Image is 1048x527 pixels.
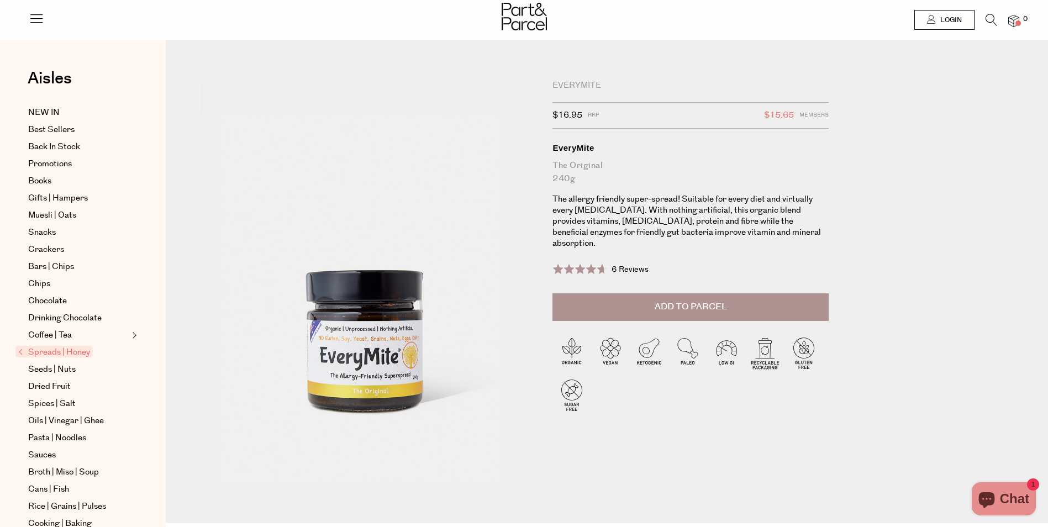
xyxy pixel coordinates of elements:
[28,363,129,376] a: Seeds | Nuts
[28,277,129,291] a: Chips
[28,106,129,119] a: NEW IN
[28,483,69,496] span: Cans | Fish
[28,449,56,462] span: Sauces
[799,108,829,123] span: Members
[28,294,67,308] span: Chocolate
[28,140,80,154] span: Back In Stock
[28,209,129,222] a: Muesli | Oats
[655,301,727,313] span: Add to Parcel
[552,194,829,249] p: The allergy friendly super-spread! Suitable for every diet and virtually every [MEDICAL_DATA]. Wi...
[502,3,547,30] img: Part&Parcel
[28,260,129,273] a: Bars | Chips
[552,108,582,123] span: $16.95
[28,106,60,119] span: NEW IN
[552,143,829,154] div: EveryMite
[28,483,129,496] a: Cans | Fish
[28,414,104,428] span: Oils | Vinegar | Ghee
[28,243,64,256] span: Crackers
[668,334,707,372] img: P_P-ICONS-Live_Bec_V11_Paleo.svg
[28,312,129,325] a: Drinking Chocolate
[552,334,591,372] img: P_P-ICONS-Live_Bec_V11_Organic.svg
[552,376,591,414] img: P_P-ICONS-Live_Bec_V11_Sugar_Free.svg
[199,84,536,482] img: EveryMite
[28,226,129,239] a: Snacks
[28,380,71,393] span: Dried Fruit
[28,209,76,222] span: Muesli | Oats
[28,243,129,256] a: Crackers
[552,293,829,321] button: Add to Parcel
[28,277,50,291] span: Chips
[15,346,93,357] span: Spreads | Honey
[28,397,129,410] a: Spices | Salt
[28,329,72,342] span: Coffee | Tea
[612,264,649,275] span: 6 Reviews
[28,226,56,239] span: Snacks
[28,466,99,479] span: Broth | Miso | Soup
[28,140,129,154] a: Back In Stock
[591,334,630,372] img: P_P-ICONS-Live_Bec_V11_Vegan.svg
[746,334,784,372] img: P_P-ICONS-Live_Bec_V11_Recyclable_Packaging.svg
[28,192,88,205] span: Gifts | Hampers
[28,157,129,171] a: Promotions
[764,108,794,123] span: $15.65
[28,329,129,342] a: Coffee | Tea
[28,157,72,171] span: Promotions
[784,334,823,372] img: P_P-ICONS-Live_Bec_V11_Gluten_Free.svg
[938,15,962,25] span: Login
[28,123,129,136] a: Best Sellers
[28,500,106,513] span: Rice | Grains | Pulses
[707,334,746,372] img: P_P-ICONS-Live_Bec_V11_Low_Gi.svg
[28,466,129,479] a: Broth | Miso | Soup
[28,175,51,188] span: Books
[28,414,129,428] a: Oils | Vinegar | Ghee
[28,449,129,462] a: Sauces
[28,312,102,325] span: Drinking Chocolate
[630,334,668,372] img: P_P-ICONS-Live_Bec_V11_Ketogenic.svg
[129,329,137,342] button: Expand/Collapse Coffee | Tea
[28,123,75,136] span: Best Sellers
[28,500,129,513] a: Rice | Grains | Pulses
[28,260,74,273] span: Bars | Chips
[28,431,129,445] a: Pasta | Noodles
[28,363,76,376] span: Seeds | Nuts
[1020,14,1030,24] span: 0
[18,346,129,359] a: Spreads | Honey
[28,431,86,445] span: Pasta | Noodles
[28,397,76,410] span: Spices | Salt
[28,175,129,188] a: Books
[28,66,72,91] span: Aisles
[968,482,1039,518] inbox-online-store-chat: Shopify online store chat
[588,108,599,123] span: RRP
[28,294,129,308] a: Chocolate
[914,10,975,30] a: Login
[552,159,829,186] div: The Original 240g
[552,80,829,91] div: EveryMite
[1008,15,1019,27] a: 0
[28,70,72,98] a: Aisles
[28,192,129,205] a: Gifts | Hampers
[28,380,129,393] a: Dried Fruit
